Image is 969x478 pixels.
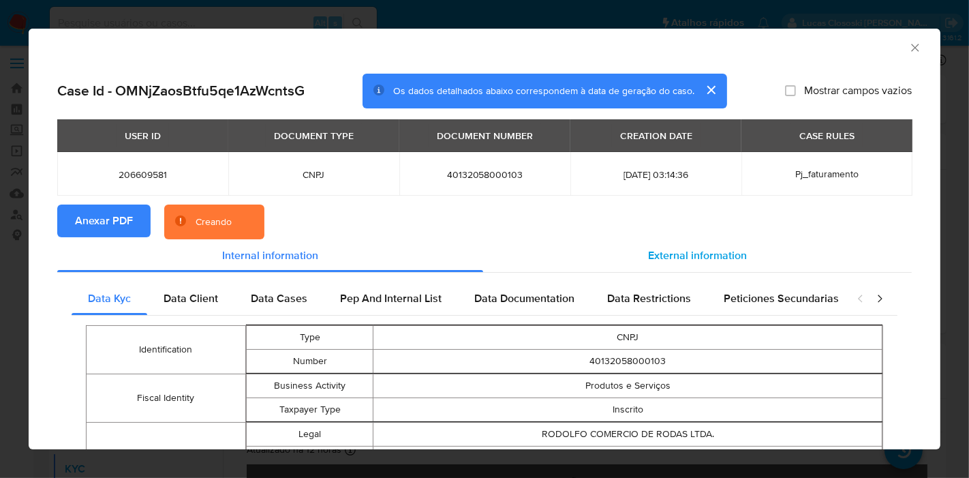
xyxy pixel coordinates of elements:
[373,326,882,350] td: CNPJ
[474,290,574,306] span: Data Documentation
[222,248,318,263] span: Internal information
[164,290,218,306] span: Data Client
[266,124,362,147] div: DOCUMENT TYPE
[57,239,912,272] div: Detailed info
[88,290,131,306] span: Data Kyc
[373,374,882,398] td: Produtos e Serviços
[429,124,541,147] div: DOCUMENT NUMBER
[117,124,169,147] div: USER ID
[251,290,307,306] span: Data Cases
[416,168,554,181] span: 40132058000103
[393,84,694,98] span: Os dados detalhados abaixo correspondem à data de geração do caso.
[340,290,442,306] span: Pep And Internal List
[612,124,701,147] div: CREATION DATE
[29,29,940,449] div: closure-recommendation-modal
[246,326,373,350] td: Type
[373,447,882,470] td: [PERSON_NAME] ESPORTIVAS
[246,350,373,374] td: Number
[373,398,882,422] td: Inscrito
[74,168,212,181] span: 206609581
[75,206,133,236] span: Anexar PDF
[246,398,373,422] td: Taxpayer Type
[72,282,843,315] div: Detailed internal info
[804,84,912,98] span: Mostrar campos vazios
[246,423,373,447] td: Legal
[196,215,232,229] div: Creando
[908,41,921,53] button: Fechar a janela
[795,167,859,181] span: Pj_faturamento
[87,326,246,374] td: Identification
[246,374,373,398] td: Business Activity
[724,290,839,306] span: Peticiones Secundarias
[246,447,373,470] td: Brand
[791,124,863,147] div: CASE RULES
[587,168,725,181] span: [DATE] 03:14:36
[57,205,151,237] button: Anexar PDF
[607,290,691,306] span: Data Restrictions
[373,423,882,447] td: RODOLFO COMERCIO DE RODAS LTDA.
[245,168,383,181] span: CNPJ
[694,74,727,106] button: cerrar
[373,350,882,374] td: 40132058000103
[785,85,796,96] input: Mostrar campos vazios
[57,82,305,100] h2: Case Id - OMNjZaosBtfu5qe1AzWcntsG
[87,374,246,423] td: Fiscal Identity
[648,248,747,263] span: External information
